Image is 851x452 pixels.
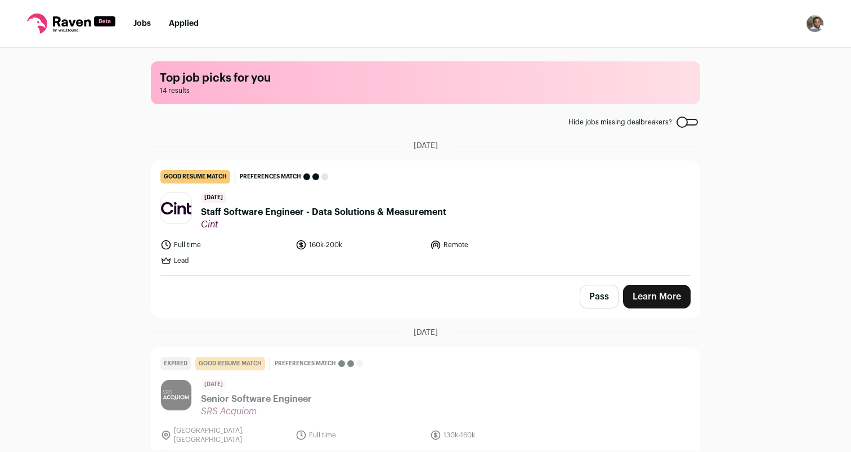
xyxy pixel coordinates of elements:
li: 160k-200k [295,239,424,250]
span: [DATE] [414,140,438,151]
a: Applied [169,20,199,28]
span: Preferences match [240,171,301,182]
span: [DATE] [414,327,438,338]
div: good resume match [195,357,265,370]
li: 130k-160k [430,426,558,444]
li: Lead [160,255,289,266]
span: 14 results [160,86,691,95]
div: Expired [160,357,191,370]
li: [GEOGRAPHIC_DATA], [GEOGRAPHIC_DATA] [160,426,289,444]
button: Open dropdown [806,15,824,33]
a: good resume match Preferences match [DATE] Staff Software Engineer - Data Solutions & Measurement... [151,161,700,275]
li: Full time [160,239,289,250]
div: good resume match [160,170,230,184]
img: c1dc070c250b4101417112787eb572b6c51eb6af1a3dfa70db6434c109b5039f.png [161,202,191,215]
span: Staff Software Engineer - Data Solutions & Measurement [201,205,446,219]
span: Cint [201,219,446,230]
button: Pass [580,285,619,308]
span: [DATE] [201,193,226,203]
span: SRS Acquiom [201,406,312,417]
li: Remote [430,239,558,250]
span: Preferences match [275,358,336,369]
img: 327db4876846a00886c5c01ce9a6b204fcb7799993bf340fc02f9694491aef2b.jpg [161,380,191,410]
span: [DATE] [201,379,226,390]
h1: Top job picks for you [160,70,691,86]
img: 12163077-medium_jpg [806,15,824,33]
li: Full time [295,426,424,444]
a: Jobs [133,20,151,28]
span: Hide jobs missing dealbreakers? [568,118,672,127]
span: Senior Software Engineer [201,392,312,406]
a: Learn More [623,285,691,308]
